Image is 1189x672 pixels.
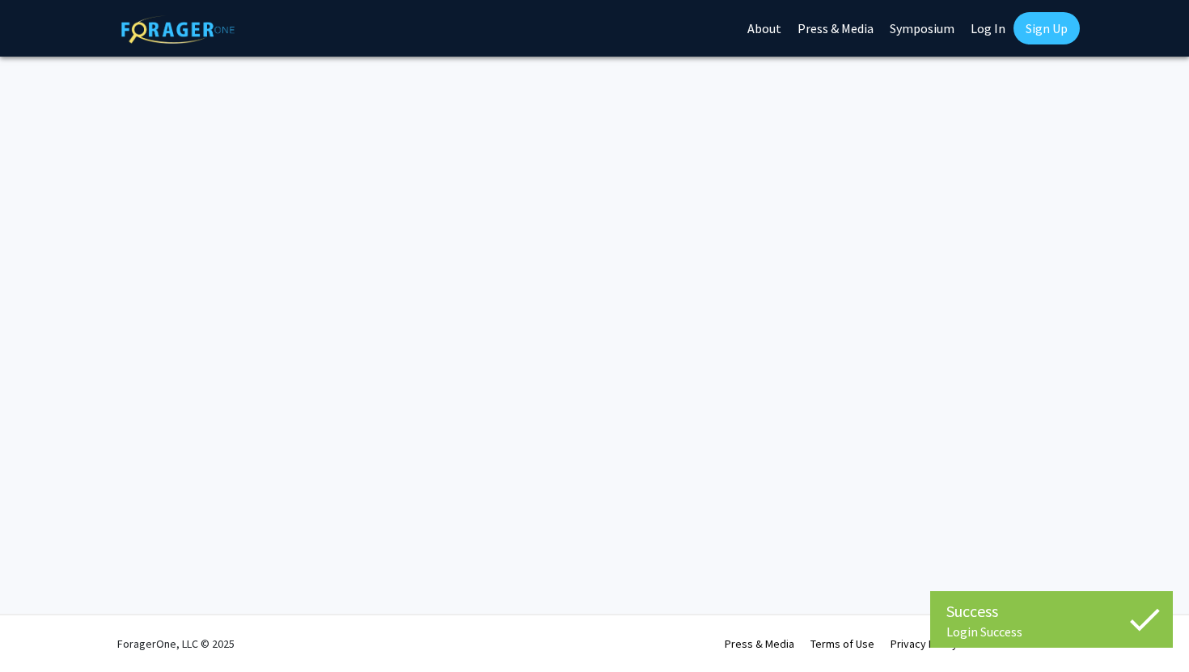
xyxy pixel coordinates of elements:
[117,615,235,672] div: ForagerOne, LLC © 2025
[725,636,794,651] a: Press & Media
[891,636,958,651] a: Privacy Policy
[810,636,874,651] a: Terms of Use
[121,15,235,44] img: ForagerOne Logo
[1013,12,1080,44] a: Sign Up
[946,623,1157,640] div: Login Success
[946,599,1157,623] div: Success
